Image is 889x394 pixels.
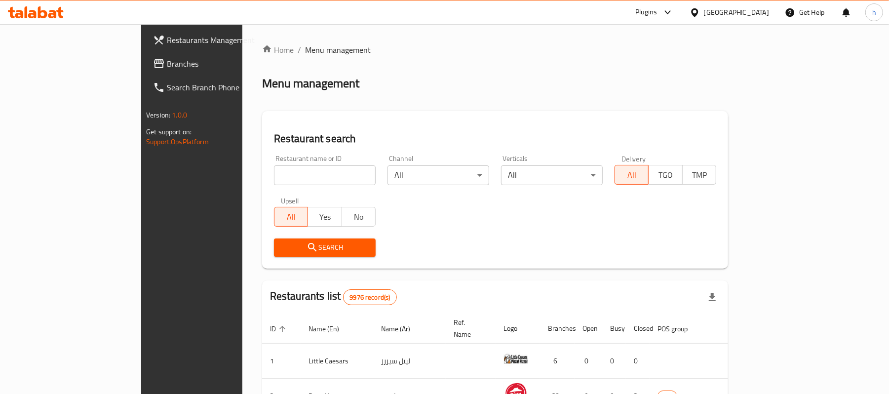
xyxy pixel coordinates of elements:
h2: Restaurant search [274,131,716,146]
td: 6 [540,344,575,379]
button: All [274,207,308,227]
button: TMP [682,165,716,185]
span: Search [282,241,368,254]
span: TGO [653,168,678,182]
button: No [342,207,376,227]
span: 9976 record(s) [344,293,396,302]
div: All [387,165,489,185]
span: Ref. Name [454,316,484,340]
label: Upsell [281,197,299,204]
span: Restaurants Management [167,34,282,46]
th: Logo [496,314,540,344]
span: Version: [146,109,170,121]
input: Search for restaurant name or ID.. [274,165,376,185]
a: Restaurants Management [145,28,290,52]
button: Yes [308,207,342,227]
span: All [619,168,645,182]
a: Support.OpsPlatform [146,135,209,148]
span: Branches [167,58,282,70]
a: Search Branch Phone [145,76,290,99]
button: Search [274,238,376,257]
button: TGO [648,165,682,185]
span: Name (Ar) [381,323,423,335]
span: Name (En) [309,323,352,335]
a: Branches [145,52,290,76]
td: 0 [626,344,650,379]
div: Plugins [635,6,657,18]
th: Closed [626,314,650,344]
span: ID [270,323,289,335]
span: TMP [687,168,712,182]
label: Delivery [621,155,646,162]
h2: Menu management [262,76,359,91]
th: Busy [602,314,626,344]
div: [GEOGRAPHIC_DATA] [704,7,769,18]
span: h [872,7,876,18]
img: Little Caesars [503,347,528,371]
td: ليتل سيزرز [373,344,446,379]
span: All [278,210,304,224]
span: Search Branch Phone [167,81,282,93]
span: Yes [312,210,338,224]
span: Menu management [305,44,371,56]
span: Get support on: [146,125,192,138]
th: Branches [540,314,575,344]
button: All [615,165,649,185]
span: No [346,210,372,224]
span: 1.0.0 [172,109,187,121]
th: Open [575,314,602,344]
span: POS group [657,323,700,335]
nav: breadcrumb [262,44,728,56]
div: Export file [700,285,724,309]
td: 0 [575,344,602,379]
div: All [501,165,603,185]
td: Little Caesars [301,344,373,379]
div: Total records count [343,289,396,305]
td: 0 [602,344,626,379]
li: / [298,44,301,56]
h2: Restaurants list [270,289,397,305]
